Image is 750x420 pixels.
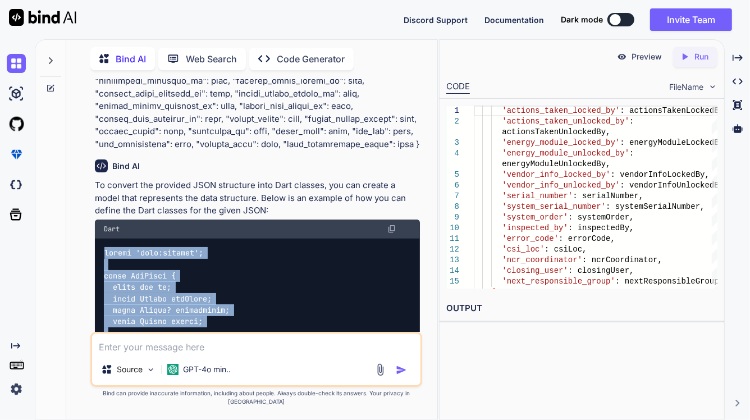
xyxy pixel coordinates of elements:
[446,287,459,298] div: 16
[446,148,459,159] div: 4
[669,81,703,93] span: FileName
[446,191,459,202] div: 7
[446,138,459,148] div: 3
[446,255,459,266] div: 13
[277,52,345,66] p: Code Generator
[404,14,468,26] button: Discord Support
[446,234,459,244] div: 11
[502,191,573,200] span: 'serial_number'
[502,234,559,243] span: 'error_code'
[7,380,26,399] img: settings
[7,145,26,164] img: premium
[615,277,724,286] span: : nextResponsibleGroup,
[502,277,615,286] span: 'next_responsible_group'
[492,287,497,296] span: }
[446,170,459,180] div: 5
[446,276,459,287] div: 15
[559,234,615,243] span: : errorCode,
[104,225,120,234] span: Dart
[446,212,459,223] div: 9
[632,51,662,62] p: Preview
[374,363,387,376] img: attachment
[502,149,629,158] span: 'energy_module_unlocked_by'
[484,14,544,26] button: Documentation
[502,266,568,275] span: 'closing_user'
[620,181,728,190] span: : vendorInfoUnlockedBy,
[502,245,545,254] span: 'csi_loc'
[446,180,459,191] div: 6
[502,202,606,211] span: 'system_serial_number'
[9,9,76,26] img: Bind AI
[650,8,732,31] button: Invite Team
[112,161,140,172] h6: Bind AI
[146,365,156,375] img: Pick Models
[502,170,610,179] span: 'vendor_info_locked_by'
[446,223,459,234] div: 10
[7,54,26,73] img: chat
[117,364,143,375] p: Source
[446,244,459,255] div: 12
[446,116,459,127] div: 2
[502,127,610,136] span: actionsTakenUnlockedBy,
[446,106,459,116] div: 1
[90,389,422,406] p: Bind can provide inaccurate information, including about people. Always double-check its answers....
[167,364,179,375] img: GPT-4o mini
[568,213,634,222] span: : systemOrder,
[573,191,643,200] span: : serialNumber,
[440,295,725,322] h2: OUTPUT
[396,364,407,376] img: icon
[610,170,709,179] span: : vendorInfoLockedBy,
[606,202,705,211] span: : systemSerialNumber,
[502,117,629,126] span: 'actions_taken_unlocked_by'
[502,255,582,264] span: 'ncr_coordinator'
[502,213,568,222] span: 'system_order'
[620,138,728,147] span: : energyModuleLockedBy,
[183,364,231,375] p: GPT-4o min..
[502,181,620,190] span: 'vendor_info_unlocked_by'
[7,84,26,103] img: ai-studio
[629,149,634,158] span: :
[404,15,468,25] span: Discord Support
[387,225,396,234] img: copy
[497,287,502,296] span: ;
[502,159,610,168] span: energyModuleUnlockedBy,
[7,115,26,134] img: githubLight
[708,82,717,92] img: chevron down
[617,52,627,62] img: preview
[484,15,544,25] span: Documentation
[446,80,470,94] div: CODE
[502,106,620,115] span: 'actions_taken_locked_by'
[186,52,237,66] p: Web Search
[502,138,620,147] span: 'energy_module_locked_by'
[582,255,662,264] span: : ncrCoordinator,
[502,223,568,232] span: 'inspected_by'
[446,202,459,212] div: 8
[545,245,587,254] span: : csiLoc,
[568,266,634,275] span: : closingUser,
[694,51,708,62] p: Run
[568,223,634,232] span: : inspectedBy,
[95,179,420,217] p: To convert the provided JSON structure into Dart classes, you can create a model that represents ...
[7,175,26,194] img: darkCloudIdeIcon
[116,52,146,66] p: Bind AI
[629,117,634,126] span: :
[446,266,459,276] div: 14
[620,106,728,115] span: : actionsTakenLockedBy,
[401,224,411,234] img: Open in Browser
[561,14,603,25] span: Dark mode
